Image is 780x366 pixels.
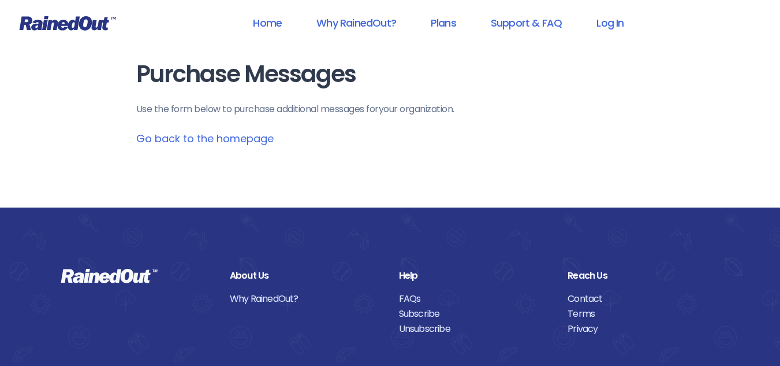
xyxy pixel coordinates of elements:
div: Reach Us [568,268,719,283]
a: Why RainedOut? [301,10,411,36]
div: About Us [230,268,382,283]
a: Go back to the homepage [136,131,274,146]
a: Log In [581,10,639,36]
a: Support & FAQ [476,10,577,36]
a: Privacy [568,321,719,337]
a: Contact [568,291,719,306]
a: Subscribe [399,306,551,321]
a: Why RainedOut? [230,291,382,306]
p: Use the form below to purchase additional messages for your organization . [136,102,644,116]
a: Home [238,10,297,36]
a: Plans [416,10,471,36]
div: Help [399,268,551,283]
a: Unsubscribe [399,321,551,337]
a: FAQs [399,291,551,306]
h1: Purchase Messages [136,61,644,87]
a: Terms [568,306,719,321]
